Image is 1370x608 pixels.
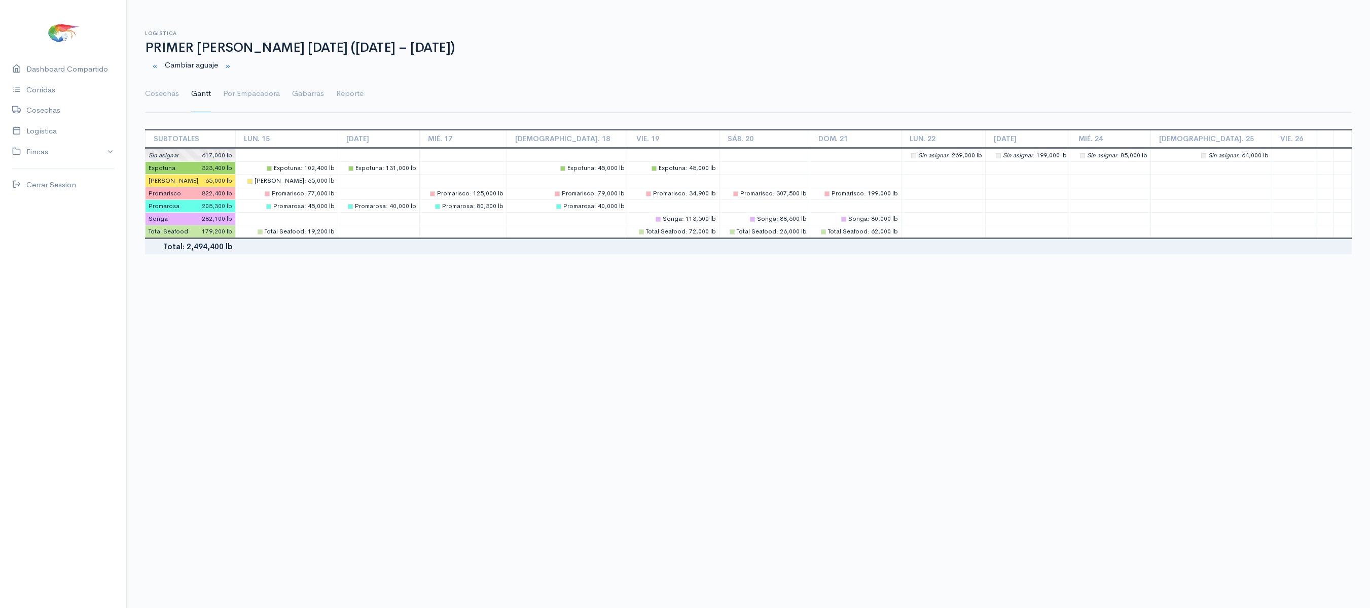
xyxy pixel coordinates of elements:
[266,202,335,210] span: : 45,000 lb
[918,151,948,159] span: Sin asignar
[149,151,178,160] span: Sin asignar
[247,177,335,185] span: : 65,000 lb
[848,215,868,223] span: Songa
[560,164,625,172] span: : 45,000 lb
[149,176,198,185] span: [PERSON_NAME]
[1201,151,1269,159] span: : 64,000 lb
[1208,151,1238,159] span: Sin asignar
[628,129,719,148] td: Vie. 19
[646,227,686,235] span: Total Seafood
[205,176,232,185] span: 65,000 lb
[663,215,682,223] span: Songa
[149,163,175,173] span: Expotuna
[430,189,503,197] span: : 125,000 lb
[265,189,335,197] span: : 77,000 lb
[1070,129,1150,148] td: Mié. 24
[832,189,864,197] span: Promarisco
[1003,151,1033,159] span: Sin asignar
[149,227,188,236] span: Total Seafood
[507,129,628,148] td: [DEMOGRAPHIC_DATA]. 18
[719,129,810,148] td: Sáb. 20
[435,202,503,210] span: : 80,300 lb
[1150,129,1272,148] td: [DEMOGRAPHIC_DATA]. 25
[986,129,1070,148] td: [DATE]
[652,164,716,172] span: : 45,000 lb
[646,189,716,197] span: : 34,900 lb
[149,189,181,198] span: Promarisco
[757,215,776,223] span: Songa
[1087,151,1117,159] span: Sin asignar
[202,201,232,211] span: 205,300 lb
[562,189,594,197] span: Promarisco
[437,189,470,197] span: Promarisco
[841,215,898,223] span: : 80,000 lb
[1080,151,1147,159] span: : 85,000 lb
[191,76,211,112] a: Gantt
[202,163,232,173] span: 323,400 lb
[348,164,416,172] span: : 131,000 lb
[656,215,716,223] span: : 113,500 lb
[996,151,1067,159] span: : 199,000 lb
[824,189,898,197] span: : 199,000 lb
[750,215,807,223] span: : 88,600 lb
[338,129,419,148] td: [DATE]
[355,164,382,172] span: Expotuna
[255,177,304,185] span: [PERSON_NAME]
[145,30,1352,36] h6: Logistica
[639,227,716,235] span: : 72,000 lb
[139,55,1358,76] div: Cambiar aguaje
[274,164,301,172] span: Expotuna
[223,76,280,112] a: Por Empacadora
[740,189,773,197] span: Promarisco
[202,214,232,223] span: 282,100 lb
[1272,129,1315,148] td: Vie. 26
[145,41,1352,55] h1: PRIMER [PERSON_NAME] [DATE] ([DATE] – [DATE])
[202,227,232,236] span: 179,200 lb
[292,76,324,112] a: Gabarras
[236,129,338,148] td: Lun. 15
[267,164,335,172] span: : 102,400 lb
[911,151,982,159] span: : 269,000 lb
[810,129,902,148] td: Dom. 21
[202,151,232,160] span: 617,000 lb
[730,227,807,235] span: : 26,000 lb
[348,202,416,210] span: : 40,000 lb
[336,76,364,112] a: Reporte
[659,164,686,172] span: Expotuna
[273,202,304,210] span: Promarosa
[202,189,232,198] span: 822,400 lb
[821,227,898,235] span: : 62,000 lb
[555,189,625,197] span: : 79,000 lb
[737,227,776,235] span: Total Seafood
[901,129,986,148] td: Lun. 22
[145,76,179,112] a: Cosechas
[419,129,507,148] td: Mié. 17
[355,202,386,210] span: Promarosa
[265,227,304,235] span: Total Seafood
[733,189,807,197] span: : 307,500 lb
[567,164,594,172] span: Expotuna
[653,189,686,197] span: Promarisco
[149,214,168,223] span: Songa
[563,202,594,210] span: Promarosa
[272,189,304,197] span: Promarisco
[442,202,473,210] span: Promarosa
[146,129,236,148] td: Subtotales
[828,227,868,235] span: Total Seafood
[149,201,179,211] span: Promarosa
[556,202,625,210] span: : 40,000 lb
[146,239,236,254] td: Total: 2,494,400 lb
[258,227,335,235] span: : 19,200 lb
